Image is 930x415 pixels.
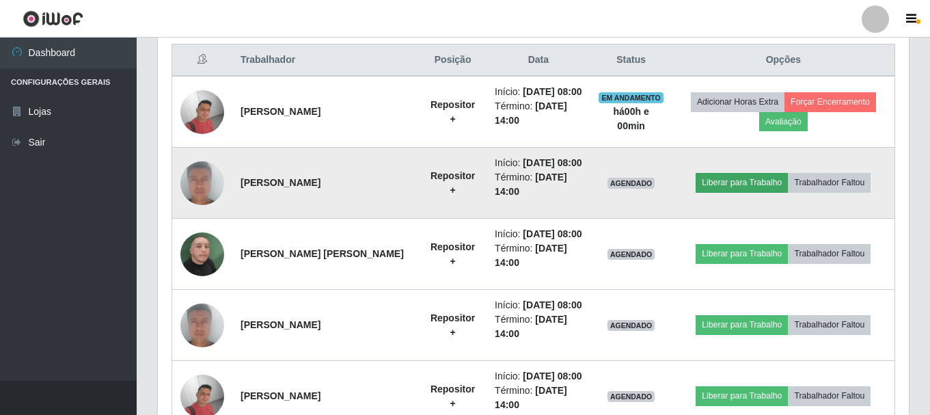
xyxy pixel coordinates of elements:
[788,315,871,334] button: Trabalhador Faltou
[180,138,224,228] img: 1748706192585.jpeg
[430,170,475,196] strong: Repositor +
[495,99,582,128] li: Término:
[696,315,788,334] button: Liberar para Trabalho
[232,44,419,77] th: Trabalhador
[180,280,224,371] img: 1748706192585.jpeg
[590,44,672,77] th: Status
[784,92,876,111] button: Forçar Encerramento
[607,391,655,402] span: AGENDADO
[696,244,788,263] button: Liberar para Trabalho
[523,157,582,168] time: [DATE] 08:00
[495,298,582,312] li: Início:
[23,10,83,27] img: CoreUI Logo
[696,386,788,405] button: Liberar para Trabalho
[788,244,871,263] button: Trabalhador Faltou
[523,371,582,381] time: [DATE] 08:00
[495,85,582,99] li: Início:
[495,156,582,170] li: Início:
[691,92,784,111] button: Adicionar Horas Extra
[759,112,808,131] button: Avaliação
[241,106,320,117] strong: [PERSON_NAME]
[523,299,582,310] time: [DATE] 08:00
[788,386,871,405] button: Trabalhador Faltou
[696,173,788,192] button: Liberar para Trabalho
[523,86,582,97] time: [DATE] 08:00
[487,44,590,77] th: Data
[495,241,582,270] li: Término:
[419,44,487,77] th: Posição
[607,320,655,331] span: AGENDADO
[430,312,475,338] strong: Repositor +
[614,106,649,131] strong: há 00 h e 00 min
[241,319,320,330] strong: [PERSON_NAME]
[180,215,224,293] img: 1741788345526.jpeg
[607,178,655,189] span: AGENDADO
[180,90,224,134] img: 1710898857944.jpeg
[241,177,320,188] strong: [PERSON_NAME]
[241,390,320,401] strong: [PERSON_NAME]
[495,384,582,412] li: Término:
[607,249,655,260] span: AGENDADO
[523,228,582,239] time: [DATE] 08:00
[495,369,582,384] li: Início:
[430,99,475,124] strong: Repositor +
[495,312,582,341] li: Término:
[672,44,895,77] th: Opções
[495,170,582,199] li: Término:
[430,241,475,267] strong: Repositor +
[430,384,475,409] strong: Repositor +
[788,173,871,192] button: Trabalhador Faltou
[495,227,582,241] li: Início:
[241,248,404,259] strong: [PERSON_NAME] [PERSON_NAME]
[599,92,664,103] span: EM ANDAMENTO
